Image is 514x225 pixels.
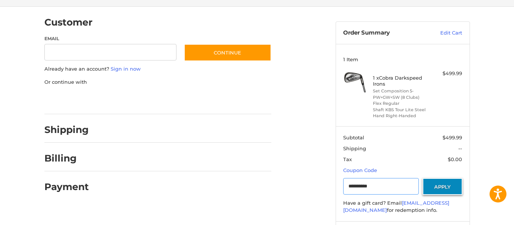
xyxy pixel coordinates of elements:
li: Set Composition 5-PW+GW+SW (8 Clubs) [373,88,430,100]
h2: Customer [44,17,93,28]
h3: Order Summary [343,29,424,37]
a: Sign in now [111,66,141,72]
span: Tax [343,156,352,162]
h2: Payment [44,181,89,193]
iframe: PayPal-paylater [106,93,162,107]
span: $0.00 [448,156,462,162]
span: -- [458,145,462,151]
button: Apply [423,178,462,195]
p: Already have an account? [44,65,271,73]
label: Email [44,35,177,42]
h4: 1 x Cobra Darkspeed Irons [373,75,430,87]
div: Have a gift card? Email for redemption info. [343,199,462,214]
a: Edit Cart [424,29,462,37]
span: Subtotal [343,134,364,140]
h2: Shipping [44,124,89,136]
button: Continue [184,44,271,61]
iframe: PayPal-paypal [42,93,98,107]
h3: 1 Item [343,56,462,62]
li: Flex Regular [373,100,430,107]
h2: Billing [44,153,88,164]
iframe: PayPal-venmo [169,93,226,107]
div: $499.99 [432,70,462,77]
a: Coupon Code [343,167,377,173]
span: Shipping [343,145,366,151]
li: Shaft KBS Tour Lite Steel [373,107,430,113]
span: $499.99 [443,134,462,140]
p: Or continue with [44,79,271,86]
input: Gift Certificate or Coupon Code [343,178,419,195]
li: Hand Right-Handed [373,113,430,119]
